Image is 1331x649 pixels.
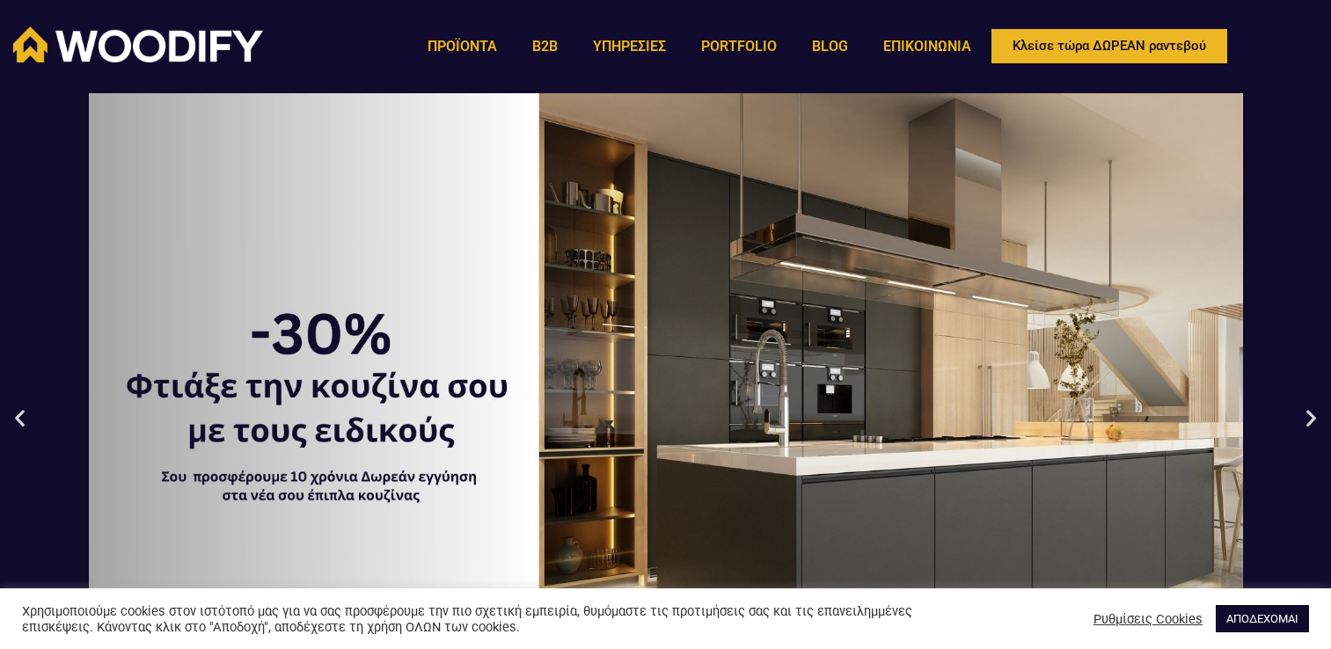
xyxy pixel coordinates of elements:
div: Χρησιμοποιούμε cookies στον ιστότοπό μας για να σας προσφέρουμε την πιο σχετική εμπειρία, θυμόμασ... [22,603,923,635]
a: ΑΠΟΔΕΧΟΜΑΙ [1216,605,1309,632]
a: Ρυθμίσεις Cookies [1093,611,1203,627]
a: BLOG [794,26,866,67]
span: Κλείσε τώρα ΔΩΡΕΑΝ ραντεβού [1013,40,1206,53]
a: ΥΠΗΡΕΣΙΕΣ [575,26,684,67]
a: B2B [515,26,575,67]
a: ΠΡΟΪΟΝΤΑ [410,26,515,67]
a: ΕΠΙΚΟΙΝΩΝΙΑ [866,26,989,67]
nav: Menu [410,26,989,67]
a: PORTFOLIO [684,26,794,67]
img: Woodify [13,26,263,62]
a: Κλείσε τώρα ΔΩΡΕΑΝ ραντεβού [989,26,1230,66]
